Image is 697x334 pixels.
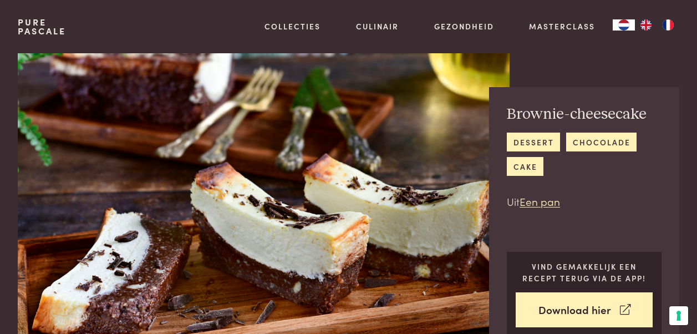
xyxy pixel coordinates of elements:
[566,133,637,151] a: chocolade
[669,306,688,325] button: Uw voorkeuren voor toestemming voor trackingtechnologieën
[635,19,657,31] a: EN
[516,261,653,284] p: Vind gemakkelijk een recept terug via de app!
[635,19,679,31] ul: Language list
[657,19,679,31] a: FR
[529,21,595,32] a: Masterclass
[507,133,560,151] a: dessert
[613,19,679,31] aside: Language selected: Nederlands
[507,194,662,210] p: Uit
[507,105,662,124] h2: Brownie-cheesecake
[507,157,543,175] a: cake
[356,21,399,32] a: Culinair
[520,194,560,209] a: Een pan
[613,19,635,31] a: NL
[264,21,320,32] a: Collecties
[613,19,635,31] div: Language
[434,21,494,32] a: Gezondheid
[18,18,66,36] a: PurePascale
[516,292,653,327] a: Download hier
